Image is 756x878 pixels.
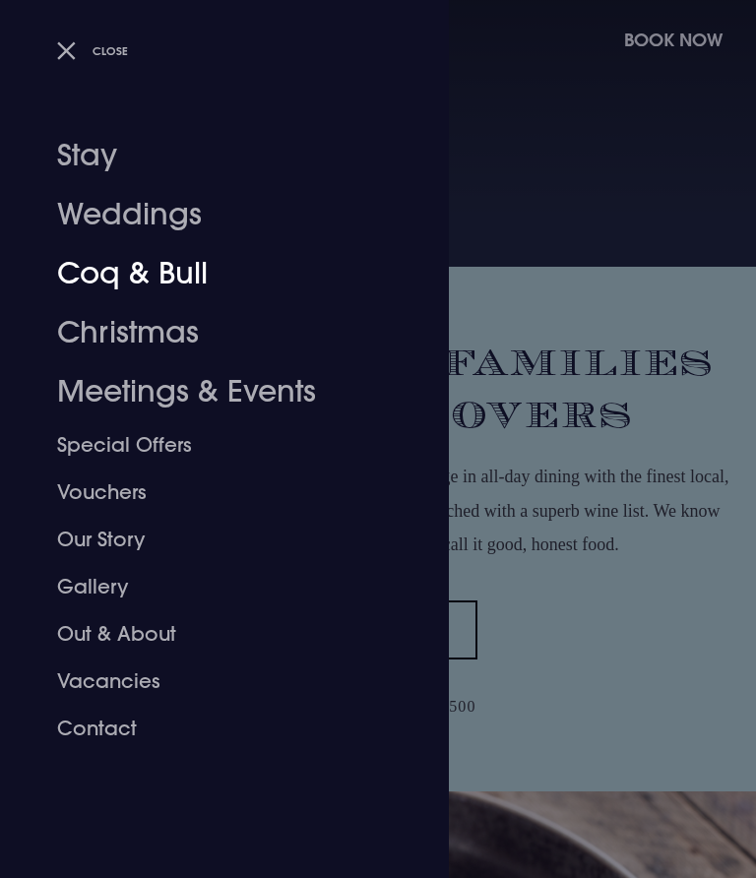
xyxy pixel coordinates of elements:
[57,185,368,244] a: Weddings
[57,610,368,658] a: Out & About
[57,469,368,516] a: Vouchers
[93,43,128,58] span: Close
[57,705,368,752] a: Contact
[57,36,129,65] button: Close
[57,421,368,469] a: Special Offers
[57,362,368,421] a: Meetings & Events
[57,658,368,705] a: Vacancies
[57,126,368,185] a: Stay
[57,516,368,563] a: Our Story
[57,303,368,362] a: Christmas
[57,563,368,610] a: Gallery
[57,244,368,303] a: Coq & Bull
